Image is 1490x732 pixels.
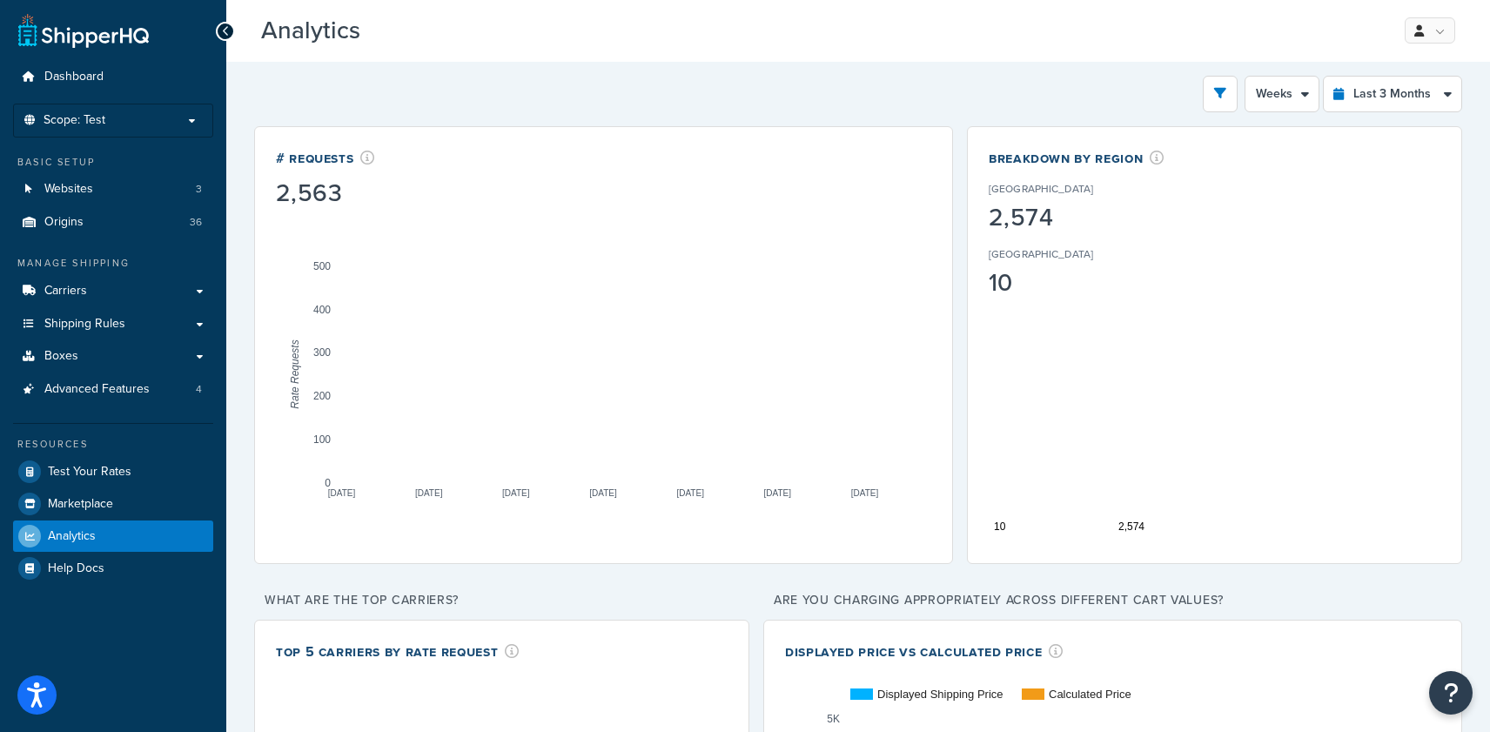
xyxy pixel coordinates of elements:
div: Manage Shipping [13,256,213,271]
span: Boxes [44,349,78,364]
text: 0 [325,476,331,488]
span: 3 [196,182,202,197]
text: [DATE] [589,487,617,497]
text: 400 [313,303,331,315]
div: Displayed Price vs Calculated Price [785,641,1064,661]
div: 2,563 [276,181,375,205]
text: 200 [313,390,331,402]
a: Advanced Features4 [13,373,213,406]
text: 300 [313,346,331,359]
a: Carriers [13,275,213,307]
a: Origins36 [13,206,213,238]
span: Dashboard [44,70,104,84]
a: Boxes [13,340,213,373]
span: Scope: Test [44,113,105,128]
text: [DATE] [415,487,443,497]
button: open filter drawer [1203,76,1238,112]
p: Are you charging appropriately across different cart values? [763,588,1462,613]
text: 2,574 [1118,520,1144,533]
li: Origins [13,206,213,238]
span: Beta [365,24,424,44]
span: Test Your Rates [48,465,131,480]
button: Open Resource Center [1429,671,1473,715]
text: Rate Requests [289,339,301,408]
text: [DATE] [502,487,530,497]
text: [DATE] [764,487,792,497]
p: What are the top carriers? [254,588,749,613]
span: Analytics [48,529,96,544]
div: Basic Setup [13,155,213,170]
li: Advanced Features [13,373,213,406]
li: Websites [13,173,213,205]
text: [DATE] [851,487,879,497]
div: Resources [13,437,213,452]
div: Top 5 Carriers by Rate Request [276,641,520,661]
a: Dashboard [13,61,213,93]
span: 4 [196,382,202,397]
span: Help Docs [48,561,104,576]
a: Shipping Rules [13,308,213,340]
svg: A chart. [276,209,931,540]
text: Displayed Shipping Price [877,688,1003,701]
text: [DATE] [676,487,704,497]
span: Marketplace [48,497,113,512]
a: Analytics [13,520,213,552]
h3: Analytics [261,17,1375,44]
a: Test Your Rates [13,456,213,487]
p: [GEOGRAPHIC_DATA] [989,181,1093,197]
svg: A chart. [989,212,1440,542]
span: Shipping Rules [44,317,125,332]
p: [GEOGRAPHIC_DATA] [989,246,1093,262]
text: Calculated Price [1049,688,1131,701]
text: 100 [313,433,331,446]
div: 10 [989,271,1147,295]
span: Carriers [44,284,87,299]
text: 500 [313,259,331,272]
a: Help Docs [13,553,213,584]
span: Advanced Features [44,382,150,397]
a: Websites3 [13,173,213,205]
span: Origins [44,215,84,230]
div: # Requests [276,148,375,168]
a: Marketplace [13,488,213,520]
text: 5K [827,712,840,724]
div: 2,574 [989,205,1147,230]
div: Breakdown by Region [989,148,1164,168]
text: [DATE] [328,487,356,497]
text: 10 [994,520,1006,533]
span: 36 [190,215,202,230]
span: Websites [44,182,93,197]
